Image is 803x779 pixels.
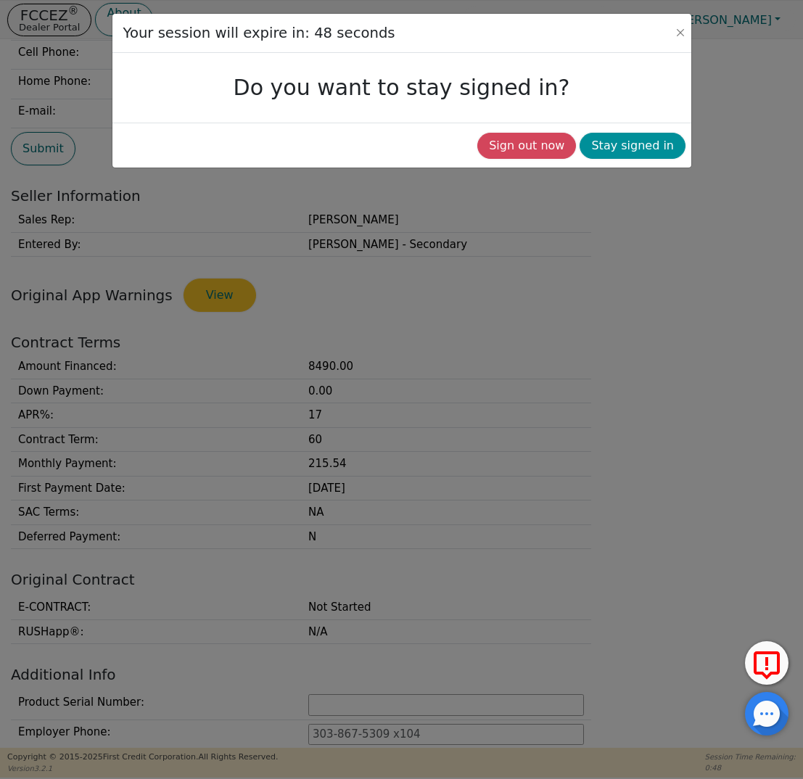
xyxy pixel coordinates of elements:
[120,21,399,46] h3: Your session will expire in: 48 seconds
[580,133,685,159] button: Stay signed in
[120,71,684,104] h3: Do you want to stay signed in?
[673,25,688,40] button: Close
[745,641,788,685] button: Report Error to FCC
[477,133,576,159] button: Sign out now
